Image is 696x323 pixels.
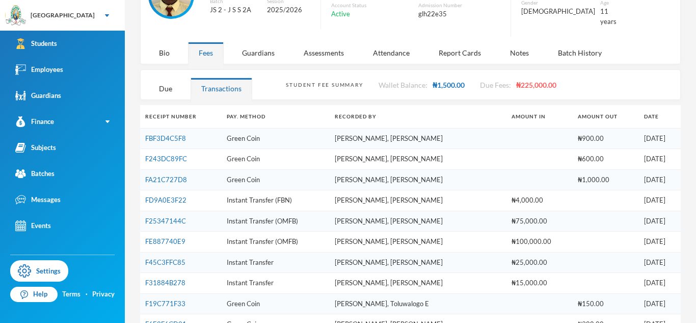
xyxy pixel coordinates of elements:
[428,42,492,64] div: Report Cards
[639,190,681,211] td: [DATE]
[506,252,573,273] td: ₦25,000.00
[639,105,681,128] th: Date
[516,81,556,89] span: ₦225,000.00
[506,232,573,253] td: ₦100,000.00
[222,149,330,170] td: Green Coin
[600,7,617,27] div: 11 years
[267,5,310,15] div: 2025/2026
[639,169,681,190] td: [DATE]
[222,293,330,314] td: Green Coin
[547,42,612,64] div: Batch History
[15,38,57,49] div: Students
[15,64,63,75] div: Employees
[222,252,330,273] td: Instant Transfer
[573,149,639,170] td: ₦600.00
[330,252,506,273] td: [PERSON_NAME], [PERSON_NAME]
[331,2,413,9] div: Account Status
[506,211,573,232] td: ₦75,000.00
[222,105,330,128] th: Pay. Method
[15,142,56,153] div: Subjects
[15,90,61,101] div: Guardians
[499,42,540,64] div: Notes
[330,105,506,128] th: Recorded By
[148,78,183,100] div: Due
[480,81,511,89] span: Due Fees:
[222,169,330,190] td: Green Coin
[145,155,187,163] a: F243DC89FC
[418,9,500,19] div: glh22e35
[330,149,506,170] td: [PERSON_NAME], [PERSON_NAME]
[222,190,330,211] td: Instant Transfer (FBN)
[92,289,115,300] a: Privacy
[188,42,224,64] div: Fees
[145,196,186,204] a: FD9A0E3F22
[145,176,187,184] a: FA21C727D8
[145,300,185,308] a: F19C771F33
[639,273,681,294] td: [DATE]
[573,128,639,149] td: ₦900.00
[31,11,95,20] div: [GEOGRAPHIC_DATA]
[286,81,363,89] div: Student Fee Summary
[6,6,26,26] img: logo
[418,2,500,9] div: Admission Number
[222,128,330,149] td: Green Coin
[191,78,252,100] div: Transactions
[231,42,285,64] div: Guardians
[639,252,681,273] td: [DATE]
[15,116,54,127] div: Finance
[506,273,573,294] td: ₦15,000.00
[573,169,639,190] td: ₦1,000.00
[639,128,681,149] td: [DATE]
[222,232,330,253] td: Instant Transfer (OMFB)
[639,293,681,314] td: [DATE]
[10,287,58,302] a: Help
[506,190,573,211] td: ₦4,000.00
[330,293,506,314] td: [PERSON_NAME], Toluwalogo E
[145,279,185,287] a: F31884B278
[148,42,180,64] div: Bio
[210,5,259,15] div: JS 2 - J S S 2A
[433,81,465,89] span: ₦1,500.00
[506,105,573,128] th: Amount In
[639,232,681,253] td: [DATE]
[330,128,506,149] td: [PERSON_NAME], [PERSON_NAME]
[15,194,61,205] div: Messages
[330,190,506,211] td: [PERSON_NAME], [PERSON_NAME]
[330,169,506,190] td: [PERSON_NAME], [PERSON_NAME]
[140,105,222,128] th: Receipt Number
[222,273,330,294] td: Instant Transfer
[330,273,506,294] td: [PERSON_NAME], [PERSON_NAME]
[573,293,639,314] td: ₦150.00
[145,217,186,225] a: F25347144C
[639,149,681,170] td: [DATE]
[145,237,185,245] a: FE887740E9
[15,220,51,231] div: Events
[573,105,639,128] th: Amount Out
[639,211,681,232] td: [DATE]
[10,260,68,282] a: Settings
[145,258,185,266] a: F45C3FFC85
[379,81,427,89] span: Wallet Balance:
[330,232,506,253] td: [PERSON_NAME], [PERSON_NAME]
[330,211,506,232] td: [PERSON_NAME], [PERSON_NAME]
[293,42,355,64] div: Assessments
[362,42,420,64] div: Attendance
[222,211,330,232] td: Instant Transfer (OMFB)
[331,9,350,19] span: Active
[86,289,88,300] div: ·
[521,7,595,17] div: [DEMOGRAPHIC_DATA]
[15,168,55,179] div: Batches
[145,134,186,142] a: FBF3D4C5F8
[62,289,81,300] a: Terms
